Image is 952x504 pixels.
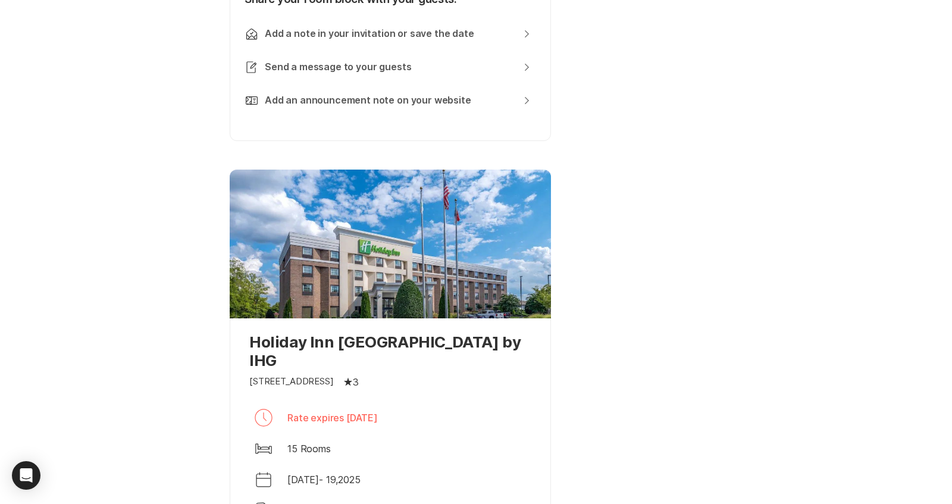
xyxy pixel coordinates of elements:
[265,61,531,74] a: Send a message to your guests
[265,27,531,40] a: Add a note in your invitation or save the date
[287,442,331,456] p: 15 Rooms
[249,375,334,389] p: [STREET_ADDRESS]
[353,375,359,389] p: 3
[287,411,378,425] p: Rate expires [DATE]
[249,333,531,370] p: Holiday Inn [GEOGRAPHIC_DATA] by IHG
[12,461,40,490] div: Open Intercom Messenger
[287,472,361,487] p: [DATE] - 19 , 2025
[265,94,531,107] a: Add an announcement note on your website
